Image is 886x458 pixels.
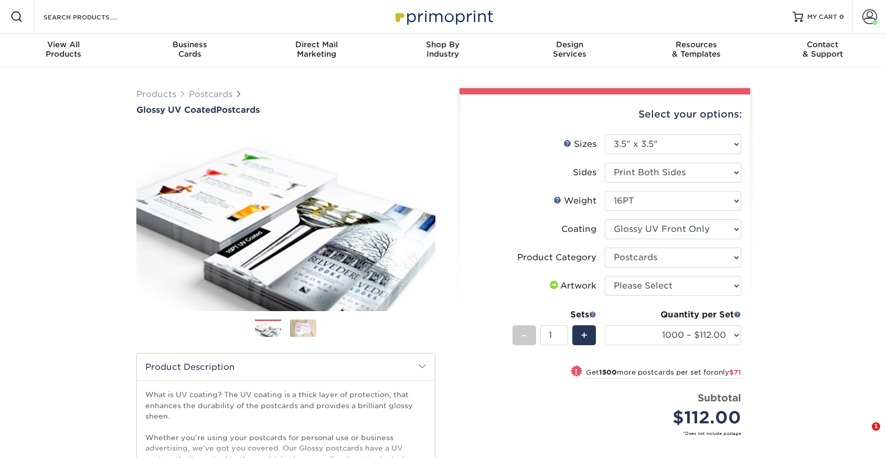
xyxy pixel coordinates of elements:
a: Contact& Support [760,34,886,67]
img: Primoprint [391,5,496,28]
span: Shop By [380,40,506,49]
a: Direct MailMarketing [253,34,380,67]
small: *Does not include postage [476,430,741,436]
small: Get more postcards per set for [586,368,741,379]
div: Industry [380,40,506,59]
div: Services [506,40,633,59]
span: Direct Mail [253,40,380,49]
span: MY CART [807,13,837,22]
strong: Subtotal [698,392,741,403]
div: Quantity per Set [605,308,741,321]
a: DesignServices [506,34,633,67]
div: Artwork [548,280,596,292]
input: SEARCH PRODUCTS..... [42,10,145,23]
div: Select your options: [468,94,742,134]
div: Cards [126,40,253,59]
h1: Postcards [136,105,435,115]
div: Coating [561,223,596,236]
span: Contact [760,40,886,49]
a: Glossy UV CoatedPostcards [136,105,435,115]
span: 0 [839,13,844,20]
span: + [581,327,588,343]
a: Postcards [189,89,232,99]
span: Glossy UV Coated [136,105,216,115]
div: Weight [553,195,596,207]
span: 1 [872,422,880,431]
div: Product Category [517,251,596,264]
img: Postcards 02 [290,319,316,337]
iframe: Intercom live chat [850,422,876,448]
div: & Support [760,40,886,59]
img: Glossy UV Coated 01 [136,116,435,323]
a: Resources& Templates [633,34,759,67]
span: Business [126,40,253,49]
a: Products [136,89,176,99]
span: ! [575,366,578,377]
div: Sets [513,308,596,321]
span: Design [506,40,633,49]
a: BusinessCards [126,34,253,67]
img: Postcards 01 [255,320,281,338]
span: - [522,327,527,343]
div: Sides [573,166,596,179]
strong: 1500 [599,368,617,376]
span: $71 [729,368,741,376]
span: Resources [633,40,759,49]
div: & Templates [633,40,759,59]
a: Shop ByIndustry [380,34,506,67]
div: $112.00 [613,405,741,430]
div: Sizes [563,138,596,151]
div: Marketing [253,40,380,59]
h2: Product Description [137,354,435,380]
span: only [714,368,741,376]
